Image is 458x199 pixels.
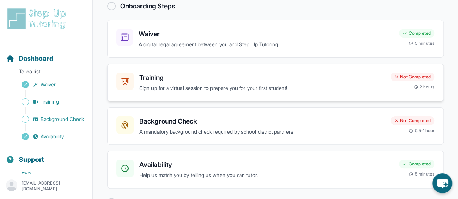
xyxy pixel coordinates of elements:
span: Availability [41,133,64,140]
h3: Background Check [139,116,385,126]
button: chat-button [432,173,452,193]
span: Waiver [41,81,56,88]
button: [EMAIL_ADDRESS][DOMAIN_NAME] [6,179,87,192]
p: A digital, legal agreement between you and Step Up Tutoring [139,40,393,49]
a: Dashboard [6,53,53,64]
a: Waiver [6,79,92,90]
p: Help us match you by telling us when you can tutor. [139,171,393,179]
button: Dashboard [3,42,89,66]
img: logo [6,7,70,30]
a: WaiverA digital, legal agreement between you and Step Up TutoringCompleted5 minutes [107,20,444,58]
a: FAQ [6,169,92,179]
a: TrainingSign up for a virtual session to prepare you for your first student!Not Completed2 hours [107,64,444,101]
h3: Training [139,73,385,83]
a: Background CheckA mandatory background check required by school district partnersNot Completed0.5... [107,107,444,145]
p: Sign up for a virtual session to prepare you for your first student! [139,84,385,92]
div: 2 hours [414,84,435,90]
div: 5 minutes [409,171,434,177]
a: Background Check [6,114,92,124]
span: Dashboard [19,53,53,64]
h3: Availability [139,160,393,170]
a: Training [6,97,92,107]
span: Training [41,98,59,105]
a: AvailabilityHelp us match you by telling us when you can tutor.Completed5 minutes [107,151,444,189]
a: Availability [6,131,92,142]
div: 5 minutes [409,40,434,46]
div: Not Completed [391,116,434,125]
span: Background Check [41,116,84,123]
div: Not Completed [391,73,434,81]
div: Completed [399,160,434,168]
button: Support [3,143,89,168]
h3: Waiver [139,29,393,39]
div: Completed [399,29,434,38]
h2: Onboarding Steps [120,1,175,11]
p: [EMAIL_ADDRESS][DOMAIN_NAME] [22,180,87,192]
div: 0.5-1 hour [409,128,434,134]
p: To-do list [3,68,89,78]
span: Support [19,155,45,165]
p: A mandatory background check required by school district partners [139,128,385,136]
